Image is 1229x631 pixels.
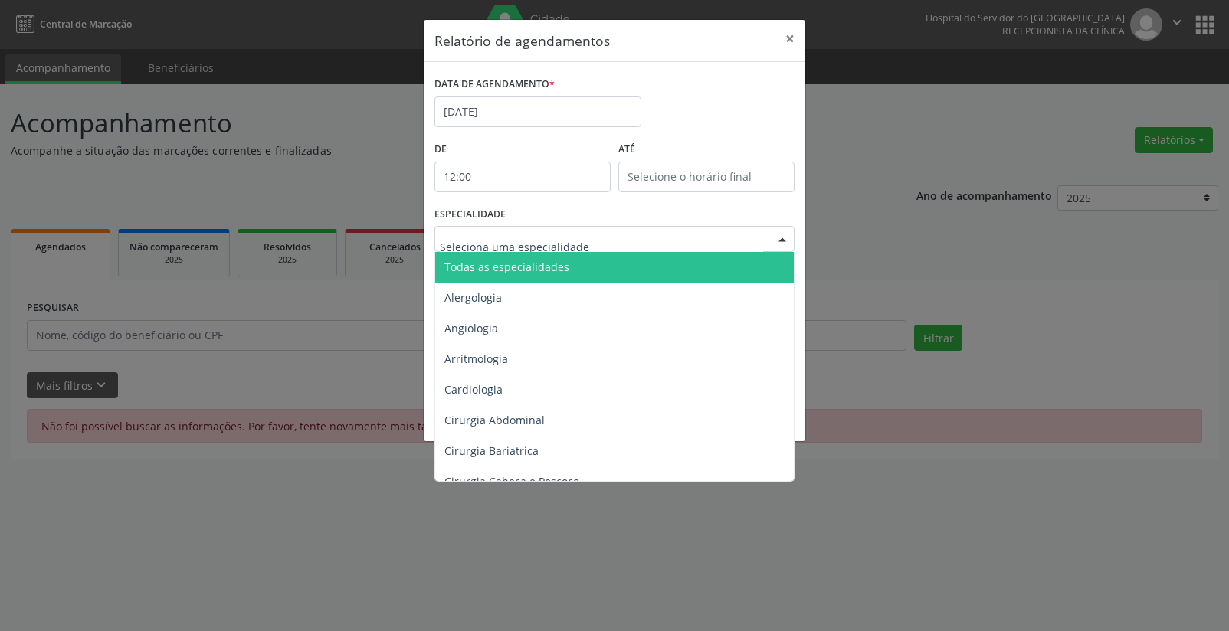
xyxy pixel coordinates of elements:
[444,321,498,335] span: Angiologia
[434,96,641,127] input: Selecione uma data ou intervalo
[444,290,502,305] span: Alergologia
[434,162,611,192] input: Selecione o horário inicial
[775,20,805,57] button: Close
[434,31,610,51] h5: Relatório de agendamentos
[444,443,539,458] span: Cirurgia Bariatrica
[618,138,795,162] label: ATÉ
[618,162,795,192] input: Selecione o horário final
[440,231,763,262] input: Seleciona uma especialidade
[434,138,611,162] label: De
[444,351,508,366] span: Arritmologia
[444,474,579,489] span: Cirurgia Cabeça e Pescoço
[444,382,503,397] span: Cardiologia
[444,413,545,427] span: Cirurgia Abdominal
[444,260,569,274] span: Todas as especialidades
[434,203,506,227] label: ESPECIALIDADE
[434,73,555,96] label: DATA DE AGENDAMENTO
